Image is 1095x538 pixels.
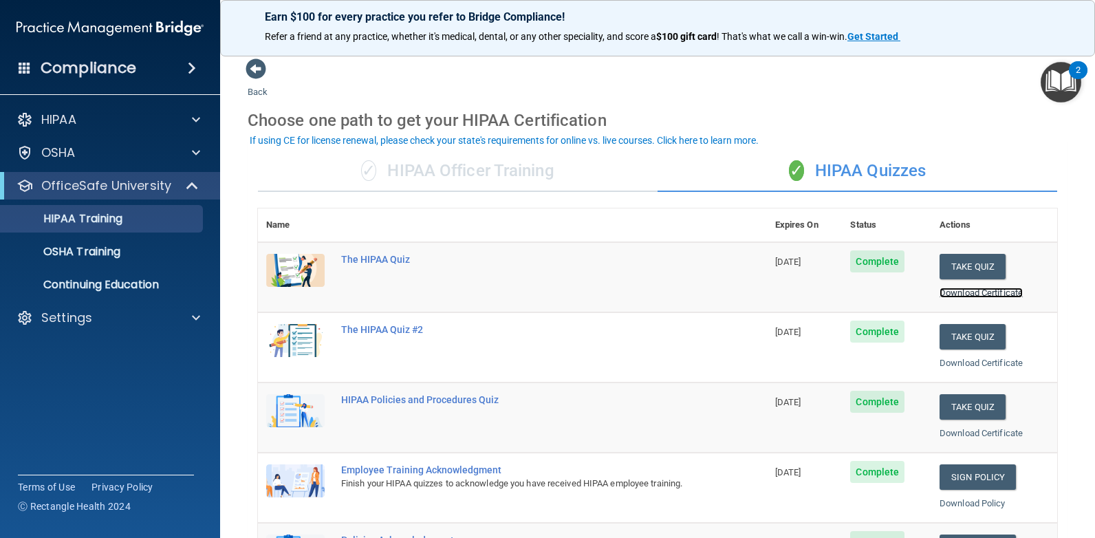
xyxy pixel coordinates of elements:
[1076,70,1081,88] div: 2
[940,324,1006,349] button: Take Quiz
[265,31,656,42] span: Refer a friend at any practice, whether it's medical, dental, or any other speciality, and score a
[41,58,136,78] h4: Compliance
[17,14,204,42] img: PMB logo
[41,111,76,128] p: HIPAA
[91,480,153,494] a: Privacy Policy
[842,208,931,242] th: Status
[17,144,200,161] a: OSHA
[17,111,200,128] a: HIPAA
[361,160,376,181] span: ✓
[775,467,801,477] span: [DATE]
[850,391,904,413] span: Complete
[658,151,1057,192] div: HIPAA Quizzes
[931,208,1057,242] th: Actions
[940,394,1006,420] button: Take Quiz
[248,100,1067,140] div: Choose one path to get your HIPAA Certification
[850,250,904,272] span: Complete
[940,254,1006,279] button: Take Quiz
[9,245,120,259] p: OSHA Training
[940,288,1023,298] a: Download Certificate
[775,397,801,407] span: [DATE]
[41,144,76,161] p: OSHA
[41,310,92,326] p: Settings
[341,324,698,335] div: The HIPAA Quiz #2
[265,10,1050,23] p: Earn $100 for every practice you refer to Bridge Compliance!
[775,327,801,337] span: [DATE]
[341,254,698,265] div: The HIPAA Quiz
[17,177,199,194] a: OfficeSafe University
[847,31,900,42] a: Get Started
[250,136,759,145] div: If using CE for license renewal, please check your state's requirements for online vs. live cours...
[258,151,658,192] div: HIPAA Officer Training
[17,310,200,326] a: Settings
[847,31,898,42] strong: Get Started
[775,257,801,267] span: [DATE]
[18,480,75,494] a: Terms of Use
[850,321,904,343] span: Complete
[341,475,698,492] div: Finish your HIPAA quizzes to acknowledge you have received HIPAA employee training.
[248,70,268,97] a: Back
[940,358,1023,368] a: Download Certificate
[717,31,847,42] span: ! That's what we call a win-win.
[789,160,804,181] span: ✓
[9,212,122,226] p: HIPAA Training
[940,498,1006,508] a: Download Policy
[850,461,904,483] span: Complete
[18,499,131,513] span: Ⓒ Rectangle Health 2024
[940,428,1023,438] a: Download Certificate
[656,31,717,42] strong: $100 gift card
[9,278,197,292] p: Continuing Education
[341,464,698,475] div: Employee Training Acknowledgment
[258,208,333,242] th: Name
[1041,62,1081,103] button: Open Resource Center, 2 new notifications
[940,464,1016,490] a: Sign Policy
[248,133,761,147] button: If using CE for license renewal, please check your state's requirements for online vs. live cours...
[41,177,171,194] p: OfficeSafe University
[767,208,843,242] th: Expires On
[341,394,698,405] div: HIPAA Policies and Procedures Quiz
